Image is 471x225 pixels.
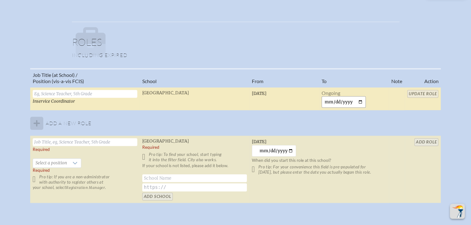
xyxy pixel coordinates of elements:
input: Job Title, eg, Science Teacher, 5th Grade [33,138,137,146]
th: From [249,69,319,87]
th: Action [405,69,441,87]
input: School Name [142,174,247,182]
th: Job Title (at School) / Position (vis-a-vis FCIS) [30,69,140,87]
th: Note [389,69,405,87]
th: School [140,69,249,87]
span: Required [33,168,50,173]
span: [DATE] [252,91,266,96]
h1: Roles [72,37,399,52]
input: https:// [142,183,247,191]
p: Pro tip: For your convenience this field is pre-populated for [DATE], but please enter the date y... [252,164,386,175]
p: Including expired [72,52,399,58]
span: Registration Manager [66,185,105,190]
span: Inservice Coordinator [33,99,75,104]
span: [GEOGRAPHIC_DATA] [142,90,189,96]
label: If your school is not listed, please add it below. [142,163,228,174]
p: Pro tip: If you are a non-administrator with authority to register others at your school, select . [33,174,137,190]
span: Ongoing [322,90,340,96]
p: Pro tip: To find your school, start typing it into the filter field. City also works. [142,152,247,162]
img: To the top [451,205,464,218]
th: To [319,69,389,87]
span: [DATE] [252,139,266,144]
label: Required [142,145,159,150]
input: Eg, Science Teacher, 5th Grade [33,90,137,98]
span: [GEOGRAPHIC_DATA] [142,138,189,144]
label: Required [33,147,50,152]
p: When did you start this role at this school? [252,158,386,163]
span: Select a position [33,159,69,167]
button: Scroll Top [450,204,465,219]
